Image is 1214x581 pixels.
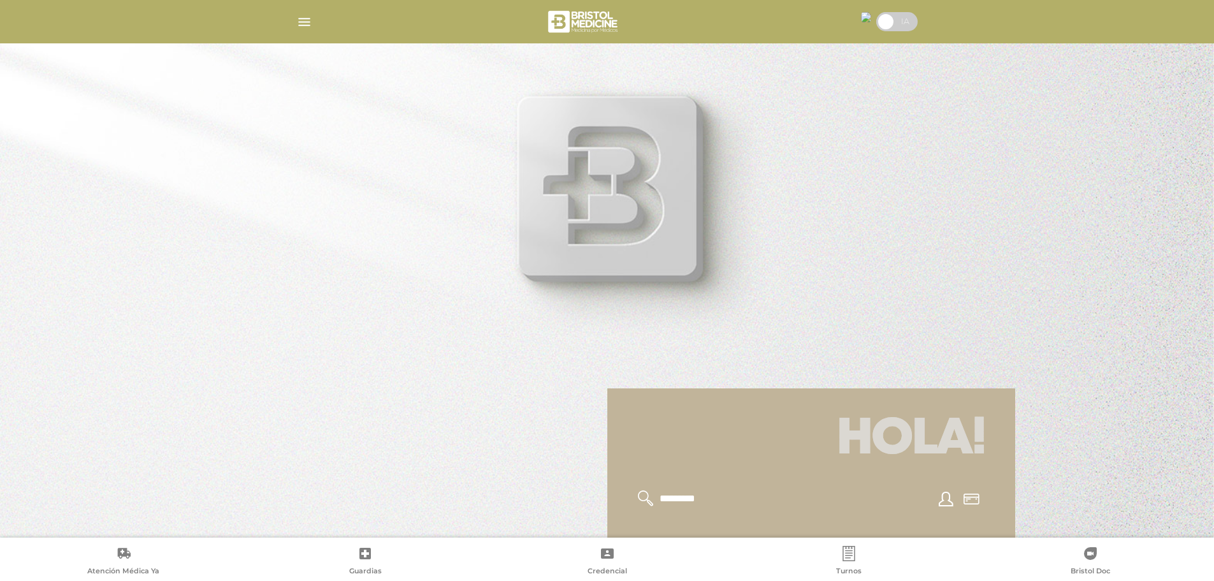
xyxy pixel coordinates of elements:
img: Cober_menu-lines-white.svg [296,14,312,30]
a: Turnos [728,546,969,578]
span: Bristol Doc [1071,566,1110,578]
a: Credencial [486,546,728,578]
span: Guardias [349,566,382,578]
span: Credencial [588,566,627,578]
a: Atención Médica Ya [3,546,244,578]
a: Guardias [244,546,486,578]
img: bristol-medicine-blanco.png [546,6,622,37]
span: Atención Médica Ya [87,566,159,578]
a: Bristol Doc [970,546,1211,578]
img: 16848 [861,12,871,22]
h1: Hola! [623,404,1000,475]
span: Turnos [836,566,862,578]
